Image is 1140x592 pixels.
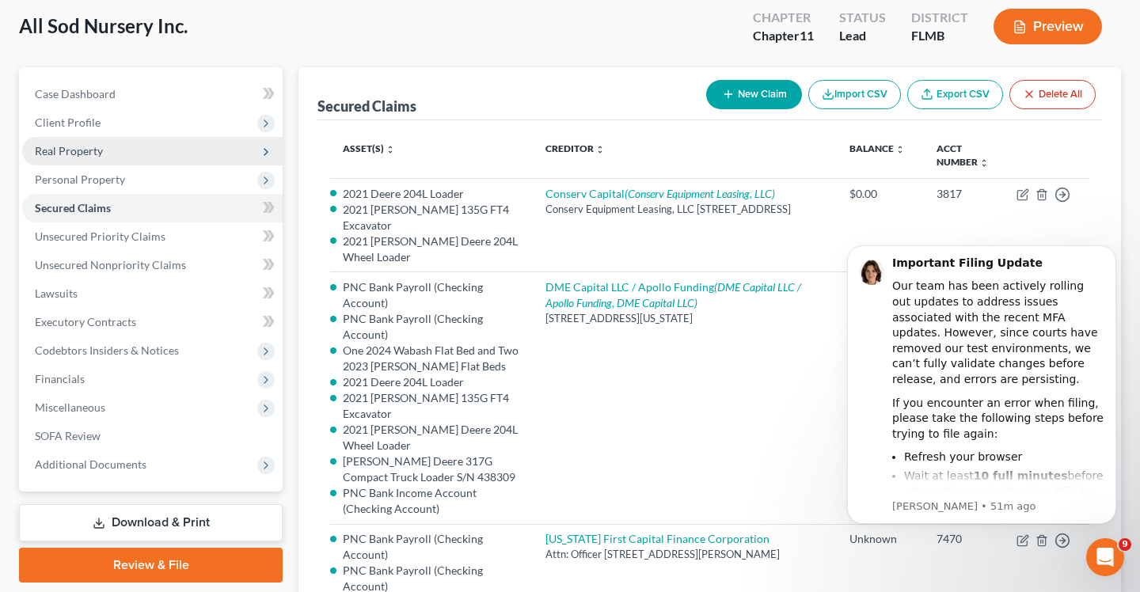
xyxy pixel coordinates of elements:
[343,531,520,563] li: PNC Bank Payroll (Checking Account)
[753,27,814,45] div: Chapter
[545,547,824,562] div: Attn: Officer [STREET_ADDRESS][PERSON_NAME]
[911,27,968,45] div: FLMB
[343,186,520,202] li: 2021 Deere 204L Loader
[1009,80,1096,109] button: Delete All
[800,28,814,43] span: 11
[343,279,520,311] li: PNC Bank Payroll (Checking Account)
[839,9,886,27] div: Status
[35,429,101,442] span: SOFA Review
[706,80,802,109] button: New Claim
[343,142,395,154] a: Asset(s) unfold_more
[35,87,116,101] span: Case Dashboard
[343,311,520,343] li: PNC Bank Payroll (Checking Account)
[35,258,186,271] span: Unsecured Nonpriority Claims
[895,145,905,154] i: unfold_more
[823,226,1140,584] iframe: Intercom notifications message
[343,374,520,390] li: 2021 Deere 204L Loader
[849,186,911,202] div: $0.00
[595,145,605,154] i: unfold_more
[994,9,1102,44] button: Preview
[19,548,283,583] a: Review & File
[545,532,769,545] a: [US_STATE] First Capital Finance Corporation
[839,27,886,45] div: Lead
[625,187,775,200] i: (Conserv Equipment Leasing, LLC)
[19,14,188,37] span: All Sod Nursery Inc.
[979,158,989,168] i: unfold_more
[22,422,283,450] a: SOFA Review
[545,280,801,309] a: DME Capital LLC / Apollo Funding(DME Capital LLC / Apollo Funding, DME Capital LLC)
[343,233,520,265] li: 2021 [PERSON_NAME] Deere 204L Wheel Loader
[317,97,416,116] div: Secured Claims
[808,80,901,109] button: Import CSV
[849,142,905,154] a: Balance unfold_more
[343,202,520,233] li: 2021 [PERSON_NAME] 135G FT4 Excavator
[35,343,179,357] span: Codebtors Insiders & Notices
[22,308,283,336] a: Executory Contracts
[35,144,103,157] span: Real Property
[35,116,101,129] span: Client Profile
[386,145,395,154] i: unfold_more
[35,372,85,385] span: Financials
[22,222,283,251] a: Unsecured Priority Claims
[545,187,775,200] a: Conserv Capital(Conserv Equipment Leasing, LLC)
[35,230,165,243] span: Unsecured Priority Claims
[35,457,146,471] span: Additional Documents
[343,453,520,485] li: [PERSON_NAME] Deere 317G Compact Truck Loader S/N 438309
[545,202,824,217] div: Conserv Equipment Leasing, LLC [STREET_ADDRESS]
[35,287,78,300] span: Lawsuits
[937,142,989,168] a: Acct Number unfold_more
[35,400,105,414] span: Miscellaneous
[1086,538,1124,576] iframe: Intercom live chat
[753,9,814,27] div: Chapter
[911,9,968,27] div: District
[545,311,824,326] div: [STREET_ADDRESS][US_STATE]
[545,142,605,154] a: Creditor unfold_more
[545,280,801,309] i: (DME Capital LLC / Apollo Funding, DME Capital LLC)
[22,194,283,222] a: Secured Claims
[343,390,520,422] li: 2021 [PERSON_NAME] 135G FT4 Excavator
[19,504,283,541] a: Download & Print
[343,343,520,374] li: One 2024 Wabash Flat Bed and Two 2023 [PERSON_NAME] Flat Beds
[22,80,283,108] a: Case Dashboard
[35,201,111,214] span: Secured Claims
[35,315,136,328] span: Executory Contracts
[22,251,283,279] a: Unsecured Nonpriority Claims
[35,173,125,186] span: Personal Property
[22,279,283,308] a: Lawsuits
[1119,538,1131,551] span: 9
[343,422,520,453] li: 2021 [PERSON_NAME] Deere 204L Wheel Loader
[907,80,1003,109] a: Export CSV
[937,186,991,202] div: 3817
[343,485,520,517] li: PNC Bank Income Account (Checking Account)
